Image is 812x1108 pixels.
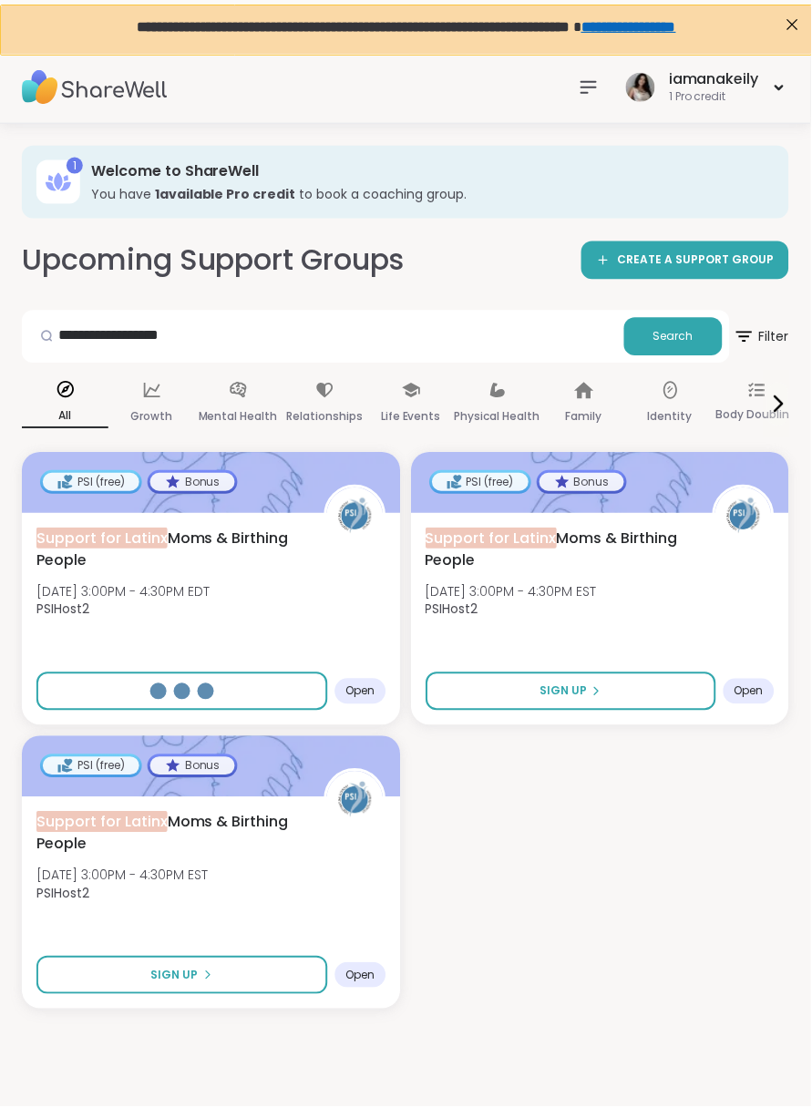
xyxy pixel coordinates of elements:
p: Mental Health [199,406,278,428]
div: 1 Pro credit [670,89,760,105]
div: PSI (free) [43,474,139,492]
button: Search [625,318,724,356]
span: [DATE] 3:00PM - 4:30PM EDT [36,583,210,601]
div: Close Step [781,7,805,31]
div: 1 [67,158,83,174]
div: PSI (free) [433,474,529,492]
a: CREATE A SUPPORT GROUP [582,241,790,280]
span: Open [346,685,375,700]
span: Filter [735,315,790,359]
img: ShareWell Nav Logo [22,56,168,119]
button: Filter [735,311,790,364]
img: PSIHost2 [327,488,384,545]
span: Sign Up [540,684,588,701]
span: Support for Latinx [36,813,168,834]
img: PSIHost2 [716,488,773,545]
p: Body Doubling [717,405,798,426]
b: 1 available Pro credit [155,185,296,203]
button: Sign Up [36,958,328,996]
div: PSI (free) [43,758,139,776]
span: [DATE] 3:00PM - 4:30PM EST [36,867,208,886]
h3: Welcome to ShareWell [91,161,765,181]
p: Physical Health [456,406,541,428]
div: Bonus [150,758,235,776]
span: Support for Latinx [36,528,168,549]
span: Moms & Birthing People [36,528,304,572]
div: Bonus [540,474,625,492]
b: PSIHost2 [427,601,479,620]
p: Relationships [287,406,364,428]
span: Sign Up [151,969,199,985]
p: Family [567,406,603,428]
p: All [22,405,108,429]
p: Growth [131,406,173,428]
img: PSIHost2 [327,773,384,829]
button: Sign Up [427,673,718,712]
span: CREATE A SUPPORT GROUP [619,253,776,269]
img: iamanakeily [627,73,656,102]
div: iamanakeily [670,69,760,89]
span: Open [735,685,765,700]
span: Support for Latinx [427,528,558,549]
p: Life Events [382,406,442,428]
b: PSIHost2 [36,601,89,620]
div: Bonus [150,474,235,492]
span: [DATE] 3:00PM - 4:30PM EST [427,583,598,601]
span: Moms & Birthing People [427,528,694,572]
span: Open [346,969,375,984]
span: Moms & Birthing People [36,813,304,857]
h2: Upcoming Support Groups [22,241,406,282]
p: Identity [649,406,694,428]
span: Search [654,329,694,345]
h3: You have to book a coaching group. [91,185,765,203]
b: PSIHost2 [36,886,89,904]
